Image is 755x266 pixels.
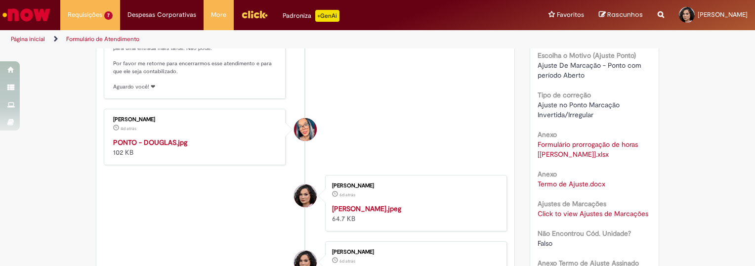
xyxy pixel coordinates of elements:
[538,140,640,159] a: Download de Formulário prorrogação de horas [Jornada dobrada].xlsx
[538,90,591,99] b: Tipo de correção
[68,10,102,20] span: Requisições
[283,10,339,22] div: Padroniza
[607,10,643,19] span: Rascunhos
[538,100,622,119] span: Ajuste no Ponto Marcação Invertida/Irregular
[339,258,355,264] time: 24/09/2025 07:54:31
[121,126,136,132] span: 4d atrás
[113,138,187,147] a: PONTO - DOUGLAS.jpg
[538,179,605,188] a: Download de Termo de Ajuste.docx
[294,184,317,207] div: Heloisa Beatriz Alves Da Silva
[538,239,552,248] span: Falso
[315,10,339,22] p: +GenAi
[121,126,136,132] time: 25/09/2025 14:12:32
[339,192,355,198] span: 6d atrás
[332,249,497,255] div: [PERSON_NAME]
[211,10,226,20] span: More
[698,10,748,19] span: [PERSON_NAME]
[538,199,606,208] b: Ajustes de Marcações
[538,170,557,178] b: Anexo
[538,130,557,139] b: Anexo
[339,192,355,198] time: 24/09/2025 07:55:31
[599,10,643,20] a: Rascunhos
[66,35,139,43] a: Formulário de Atendimento
[332,204,497,223] div: 64.7 KB
[11,35,45,43] a: Página inicial
[7,30,496,48] ul: Trilhas de página
[113,117,278,123] div: [PERSON_NAME]
[241,7,268,22] img: click_logo_yellow_360x200.png
[538,229,631,238] b: Não Encontrou Cód. Unidade?
[557,10,584,20] span: Favoritos
[538,51,636,60] b: Escolha o Motivo (Ajuste Ponto)
[538,209,648,218] a: Click to view Ajustes de Marcações
[294,118,317,141] div: Maira Priscila Da Silva Arnaldo
[339,258,355,264] span: 6d atrás
[104,11,113,20] span: 7
[538,61,643,80] span: Ajuste De Marcação - Ponto com período Aberto
[113,137,278,157] div: 102 KB
[332,204,401,213] a: [PERSON_NAME].jpeg
[127,10,196,20] span: Despesas Corporativas
[332,183,497,189] div: [PERSON_NAME]
[1,5,52,25] img: ServiceNow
